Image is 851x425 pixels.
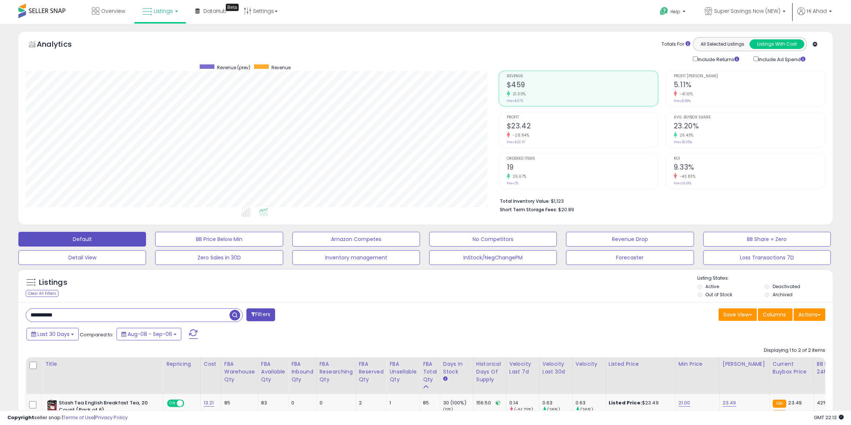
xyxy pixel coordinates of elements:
[500,206,557,213] b: Short Term Storage Fees:
[18,250,146,265] button: Detail View
[95,414,128,421] a: Privacy Policy
[814,414,844,421] span: 2025-10-7 22:13 GMT
[204,399,214,407] a: 13.21
[47,400,57,414] img: 51qdp6zqhFL._SL40_.jpg
[674,181,691,185] small: Prev: 16.61%
[423,400,434,406] div: 85
[500,198,550,204] b: Total Inventory Value:
[359,360,384,383] div: FBA Reserved Qty
[423,360,437,383] div: FBA Total Qty
[59,400,148,415] b: Stash Tea English Breakfast Tea, 20 Count (Pack of 6)
[476,360,503,383] div: Historical Days Of Supply
[705,283,719,290] label: Active
[670,8,680,15] span: Help
[609,360,672,368] div: Listed Price
[320,400,350,406] div: 0
[183,400,195,407] span: OFF
[101,7,125,15] span: Overview
[662,41,690,48] div: Totals For
[45,360,160,368] div: Title
[155,250,283,265] button: Zero Sales in 30D
[443,360,470,376] div: Days In Stock
[788,410,801,417] span: 23.56
[292,232,420,247] button: Amazon Competes
[507,116,658,120] span: Profit
[246,308,275,321] button: Filters
[547,407,560,412] small: (26%)
[677,132,694,138] small: 26.43%
[507,163,658,173] h2: 19
[566,250,694,265] button: Forecaster
[509,360,536,376] div: Velocity Last 7d
[26,328,79,340] button: Last 30 Days
[558,206,574,213] span: $20.89
[542,360,569,376] div: Velocity Last 30d
[38,330,70,338] span: Last 30 Days
[576,400,605,406] div: 0.63
[763,311,786,318] span: Columns
[514,407,533,412] small: (-51.72%)
[168,400,177,407] span: ON
[773,360,811,376] div: Current Buybox Price
[773,410,786,418] small: FBA
[389,360,417,383] div: FBA Unsellable Qty
[224,400,252,406] div: 85
[443,400,473,406] div: 30 (100%)
[542,400,572,406] div: 0.63
[659,7,669,16] i: Get Help
[429,232,557,247] button: No Competitors
[674,122,825,132] h2: 23.20%
[705,291,732,298] label: Out of Stock
[359,400,381,406] div: 2
[677,91,693,97] small: -41.13%
[817,360,844,376] div: BB Share 24h.
[224,360,255,383] div: FBA Warehouse Qty
[748,55,817,63] div: Include Ad Spend
[510,132,530,138] small: -28.84%
[509,400,539,406] div: 0.14
[817,400,841,406] div: 42%
[576,360,602,368] div: Velocity
[723,360,766,368] div: [PERSON_NAME]
[677,174,696,179] small: -43.83%
[566,232,694,247] button: Revenue Drop
[18,232,146,247] button: Default
[291,360,313,383] div: FBA inbound Qty
[320,360,353,383] div: FBA Researching Qty
[674,140,692,144] small: Prev: 18.35%
[429,250,557,265] button: InStock/NegChangePM
[292,250,420,265] button: Inventory management
[580,407,593,412] small: (26%)
[507,157,658,161] span: Ordered Items
[166,360,197,368] div: Repricing
[217,64,250,71] span: Revenue (prev)
[500,196,820,205] li: $1,123
[719,308,757,321] button: Save View
[679,399,690,407] a: 21.00
[609,399,642,406] b: Listed Price:
[271,64,291,71] span: Revenue
[80,331,114,338] span: Compared to:
[674,81,825,91] h2: 5.11%
[507,74,658,78] span: Revenue
[443,376,448,382] small: Days In Stock.
[679,360,716,368] div: Min Price
[674,116,825,120] span: Avg. Buybox Share
[507,122,658,132] h2: $23.42
[609,400,670,406] div: $23.49
[128,330,172,338] span: Aug-08 - Sep-06
[507,181,518,185] small: Prev: 15
[794,308,825,321] button: Actions
[476,400,501,406] div: 156.50
[758,308,793,321] button: Columns
[154,7,173,15] span: Listings
[389,400,414,406] div: 1
[203,7,227,15] span: DataHub
[510,91,526,97] small: 21.00%
[39,277,67,288] h5: Listings
[674,99,691,103] small: Prev: 8.68%
[674,163,825,173] h2: 9.33%
[654,1,693,24] a: Help
[7,414,128,421] div: seller snap | |
[261,360,285,383] div: FBA Available Qty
